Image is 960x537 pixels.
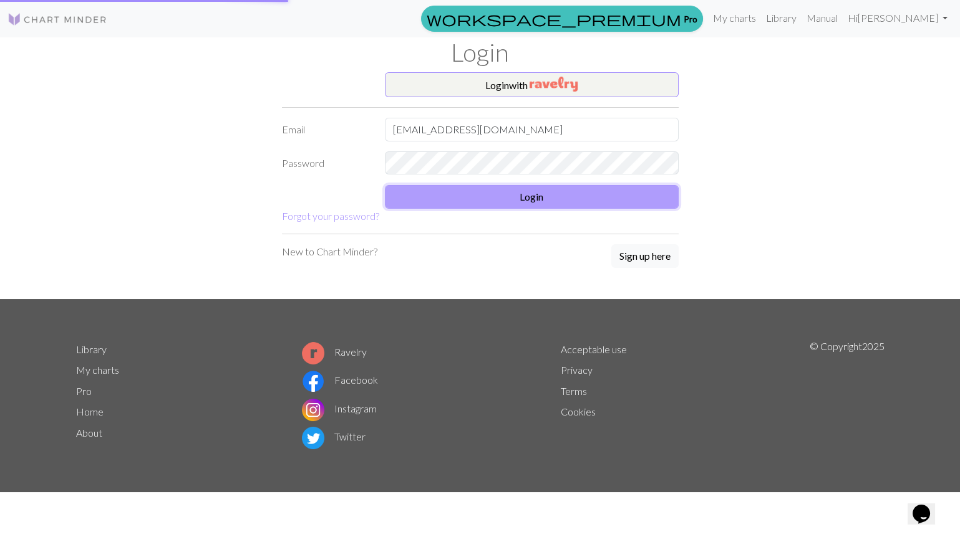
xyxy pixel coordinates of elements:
img: Twitter logo [302,427,324,449]
a: About [76,427,102,439]
img: Ravelry logo [302,342,324,364]
a: My charts [76,364,119,376]
a: Terms [561,385,587,397]
a: Pro [421,6,703,32]
a: Sign up here [611,244,679,269]
a: Library [76,343,107,355]
a: Privacy [561,364,593,376]
a: My charts [708,6,761,31]
iframe: chat widget [908,487,948,525]
img: Logo [7,12,107,27]
button: Loginwith [385,72,679,97]
a: Hi[PERSON_NAME] [843,6,953,31]
a: Cookies [561,406,596,417]
label: Password [274,151,377,175]
a: Instagram [302,402,377,414]
button: Sign up here [611,244,679,268]
button: Login [385,185,679,209]
img: Ravelry [530,77,578,92]
p: © Copyright 2025 [810,339,885,452]
img: Facebook logo [302,370,324,392]
a: Manual [802,6,843,31]
a: Ravelry [302,346,367,358]
p: New to Chart Minder? [282,244,377,259]
span: workspace_premium [427,10,681,27]
a: Forgot your password? [282,210,379,222]
a: Acceptable use [561,343,627,355]
img: Instagram logo [302,399,324,421]
a: Library [761,6,802,31]
a: Pro [76,385,92,397]
a: Facebook [302,374,378,386]
h1: Login [69,37,892,67]
label: Email [274,118,377,141]
a: Twitter [302,430,366,442]
a: Home [76,406,104,417]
